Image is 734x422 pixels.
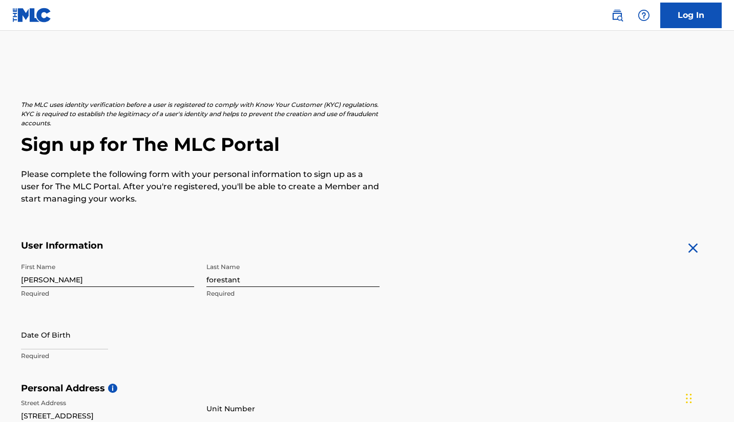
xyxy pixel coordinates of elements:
p: Please complete the following form with your personal information to sign up as a user for The ML... [21,168,380,205]
p: Required [21,289,194,298]
h2: Sign up for The MLC Portal [21,133,714,156]
img: MLC Logo [12,8,52,23]
span: i [108,384,117,393]
p: Required [21,351,194,361]
iframe: Chat Widget [683,373,734,422]
img: close [685,240,701,256]
img: help [638,9,650,21]
img: search [611,9,623,21]
h5: Personal Address [21,383,714,394]
a: Log In [660,3,722,28]
p: Required [206,289,380,298]
div: Help [634,5,654,26]
p: The MLC uses identity verification before a user is registered to comply with Know Your Customer ... [21,100,380,128]
h5: User Information [21,240,380,252]
a: Public Search [607,5,627,26]
div: Drag [686,383,692,414]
